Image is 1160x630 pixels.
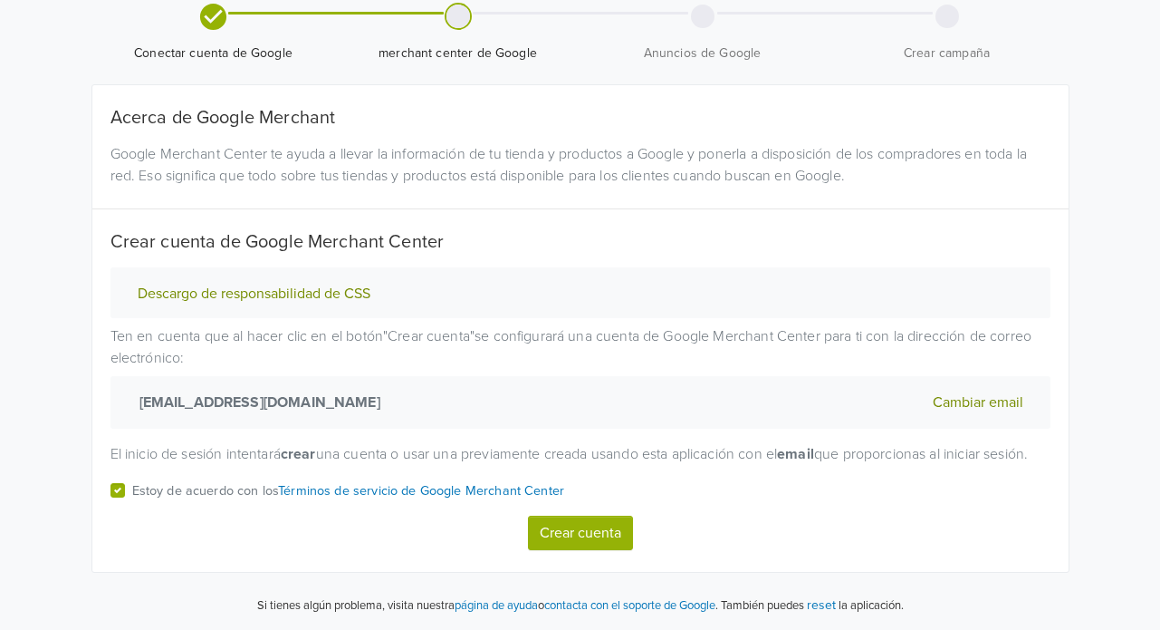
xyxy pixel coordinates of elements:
[281,445,316,463] strong: crear
[832,44,1062,63] span: Crear campaña
[110,107,1050,129] h5: Acerca de Google Merchant
[718,595,904,615] p: También puedes la aplicación.
[99,44,329,63] span: Conectar cuenta de Google
[257,597,718,615] p: Si tienes algún problema, visita nuestra o .
[807,595,836,615] button: reset
[110,443,1050,465] p: El inicio de sesión intentará una cuenta o usar una previamente creada usando esta aplicación con...
[455,598,538,613] a: página de ayuda
[132,285,376,304] button: Descargo de responsabilidad de CSS
[528,516,633,550] button: Crear cuenta
[927,391,1029,414] button: Cambiar email
[110,231,1050,253] h5: Crear cuenta de Google Merchant Center
[97,143,1064,187] div: Google Merchant Center te ayuda a llevar la información de tu tienda y productos a Google y poner...
[278,483,564,499] a: Términos de servicio de Google Merchant Center
[132,481,565,501] p: Estoy de acuerdo con los
[343,44,573,63] span: merchant center de Google
[777,445,814,463] strong: email
[132,392,380,413] strong: [EMAIL_ADDRESS][DOMAIN_NAME]
[588,44,818,63] span: Anuncios de Google
[110,325,1050,429] p: Ten en cuenta que al hacer clic en el botón " Crear cuenta " se configurará una cuenta de Google ...
[544,598,715,613] a: contacta con el soporte de Google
